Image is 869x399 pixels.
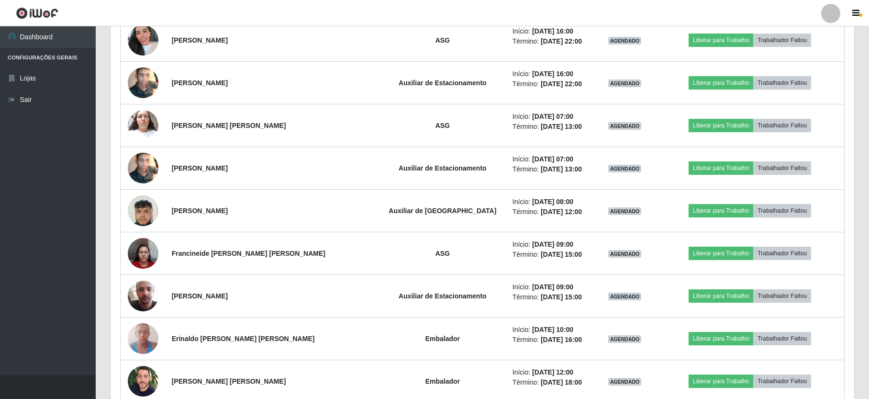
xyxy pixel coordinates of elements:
[172,377,286,385] strong: [PERSON_NAME] [PERSON_NAME]
[512,79,588,89] li: Término:
[512,164,588,174] li: Término:
[512,26,588,36] li: Início:
[689,76,753,90] button: Liberar para Trabalho
[172,207,228,215] strong: [PERSON_NAME]
[512,122,588,132] li: Término:
[512,325,588,335] li: Início:
[608,165,642,172] span: AGENDADO
[512,154,588,164] li: Início:
[608,335,642,343] span: AGENDADO
[532,155,573,163] time: [DATE] 07:00
[425,335,460,342] strong: Embalador
[128,233,158,274] img: 1735852864597.jpeg
[753,76,811,90] button: Trabalhador Faltou
[512,335,588,345] li: Término:
[689,34,753,47] button: Liberar para Trabalho
[541,293,582,301] time: [DATE] 15:00
[608,37,642,45] span: AGENDADO
[689,161,753,175] button: Liberar para Trabalho
[532,240,573,248] time: [DATE] 09:00
[399,292,487,300] strong: Auxiliar de Estacionamento
[608,80,642,87] span: AGENDADO
[608,293,642,300] span: AGENDADO
[689,332,753,345] button: Liberar para Trabalho
[128,318,158,359] img: 1677584199687.jpeg
[689,247,753,260] button: Liberar para Trabalho
[172,250,325,257] strong: Francineide [PERSON_NAME] [PERSON_NAME]
[172,36,228,44] strong: [PERSON_NAME]
[753,204,811,217] button: Trabalhador Faltou
[512,207,588,217] li: Término:
[532,368,573,376] time: [DATE] 12:00
[16,7,58,19] img: CoreUI Logo
[512,250,588,260] li: Término:
[541,80,582,88] time: [DATE] 22:00
[389,207,496,215] strong: Auxiliar de [GEOGRAPHIC_DATA]
[532,326,573,333] time: [DATE] 10:00
[399,164,487,172] strong: Auxiliar de Estacionamento
[128,64,158,102] img: 1716941011713.jpeg
[172,79,228,87] strong: [PERSON_NAME]
[532,70,573,78] time: [DATE] 16:00
[689,204,753,217] button: Liberar para Trabalho
[753,375,811,388] button: Trabalhador Faltou
[541,208,582,216] time: [DATE] 12:00
[753,332,811,345] button: Trabalhador Faltou
[128,190,158,231] img: 1731039194690.jpeg
[541,336,582,343] time: [DATE] 16:00
[512,377,588,388] li: Término:
[512,112,588,122] li: Início:
[753,119,811,132] button: Trabalhador Faltou
[512,239,588,250] li: Início:
[753,247,811,260] button: Trabalhador Faltou
[608,250,642,258] span: AGENDADO
[608,122,642,130] span: AGENDADO
[532,283,573,291] time: [DATE] 09:00
[541,37,582,45] time: [DATE] 22:00
[512,282,588,292] li: Início:
[689,375,753,388] button: Liberar para Trabalho
[541,251,582,258] time: [DATE] 15:00
[512,197,588,207] li: Início:
[532,198,573,205] time: [DATE] 08:00
[128,13,158,68] img: 1750447582660.jpeg
[128,149,158,187] img: 1716941011713.jpeg
[689,119,753,132] button: Liberar para Trabalho
[399,79,487,87] strong: Auxiliar de Estacionamento
[532,27,573,35] time: [DATE] 16:00
[753,289,811,303] button: Trabalhador Faltou
[532,113,573,120] time: [DATE] 07:00
[512,367,588,377] li: Início:
[512,292,588,302] li: Término:
[541,123,582,130] time: [DATE] 13:00
[689,289,753,303] button: Liberar para Trabalho
[541,165,582,173] time: [DATE] 13:00
[172,122,286,129] strong: [PERSON_NAME] [PERSON_NAME]
[608,207,642,215] span: AGENDADO
[128,105,158,146] img: 1750954658696.jpeg
[753,161,811,175] button: Trabalhador Faltou
[512,36,588,46] li: Término:
[128,269,158,323] img: 1745843945427.jpeg
[435,122,450,129] strong: ASG
[172,164,228,172] strong: [PERSON_NAME]
[435,250,450,257] strong: ASG
[172,292,228,300] strong: [PERSON_NAME]
[608,378,642,386] span: AGENDADO
[753,34,811,47] button: Trabalhador Faltou
[425,377,460,385] strong: Embalador
[435,36,450,44] strong: ASG
[541,378,582,386] time: [DATE] 18:00
[172,335,315,342] strong: Erinaldo [PERSON_NAME] [PERSON_NAME]
[512,69,588,79] li: Início:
